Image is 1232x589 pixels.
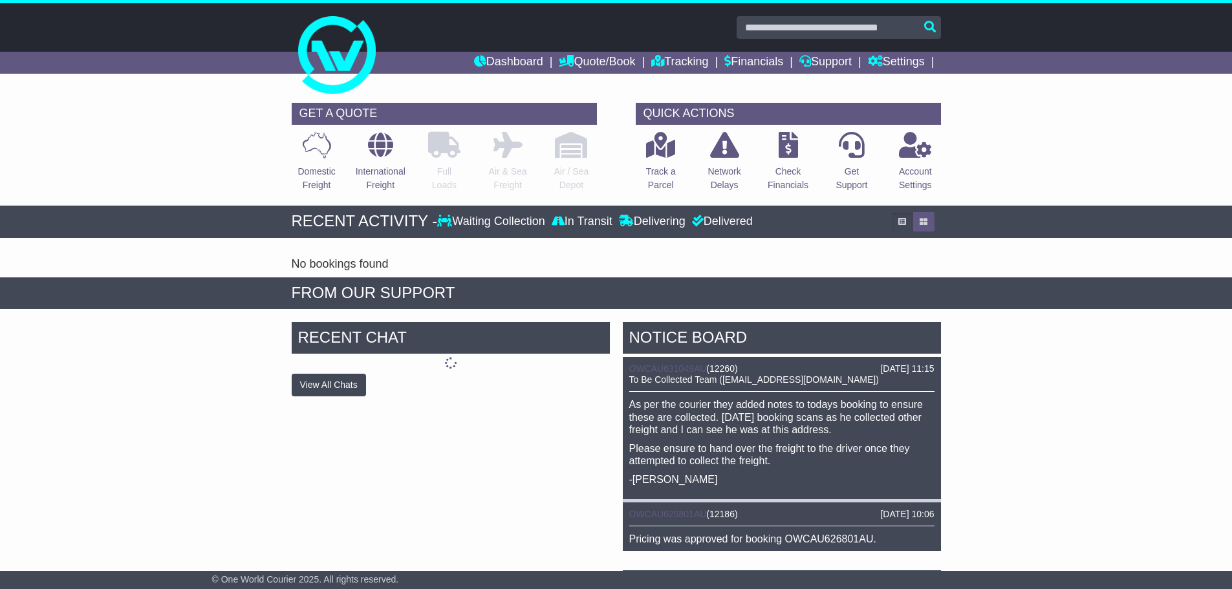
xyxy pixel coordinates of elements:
[709,509,735,519] span: 12186
[474,52,543,74] a: Dashboard
[489,165,527,192] p: Air & Sea Freight
[292,103,597,125] div: GET A QUOTE
[880,509,934,520] div: [DATE] 10:06
[880,363,934,374] div: [DATE] 11:15
[355,131,406,199] a: InternationalFreight
[428,165,460,192] p: Full Loads
[645,131,676,199] a: Track aParcel
[835,131,868,199] a: GetSupport
[554,165,589,192] p: Air / Sea Depot
[636,103,941,125] div: QUICK ACTIONS
[767,131,809,199] a: CheckFinancials
[629,533,935,545] p: Pricing was approved for booking OWCAU626801AU.
[292,374,366,396] button: View All Chats
[292,322,610,357] div: RECENT CHAT
[709,363,735,374] span: 12260
[629,509,935,520] div: ( )
[437,215,548,229] div: Waiting Collection
[899,165,932,192] p: Account Settings
[292,257,941,272] div: No bookings found
[689,215,753,229] div: Delivered
[629,442,935,467] p: Please ensure to hand over the freight to the driver once they attempted to collect the freight.
[646,165,676,192] p: Track a Parcel
[623,322,941,357] div: NOTICE BOARD
[629,473,935,486] p: -[PERSON_NAME]
[768,165,808,192] p: Check Financials
[707,131,741,199] a: NetworkDelays
[868,52,925,74] a: Settings
[898,131,933,199] a: AccountSettings
[292,284,941,303] div: FROM OUR SUPPORT
[559,52,635,74] a: Quote/Book
[212,574,399,584] span: © One World Courier 2025. All rights reserved.
[651,52,708,74] a: Tracking
[629,363,707,374] a: OWCAU631049AU
[708,165,740,192] p: Network Delays
[297,165,335,192] p: Domestic Freight
[548,215,616,229] div: In Transit
[724,52,783,74] a: Financials
[629,509,707,519] a: OWCAU626801AU
[616,215,689,229] div: Delivering
[836,165,867,192] p: Get Support
[629,363,935,374] div: ( )
[292,212,438,231] div: RECENT ACTIVITY -
[297,131,336,199] a: DomesticFreight
[629,374,879,385] span: To Be Collected Team ([EMAIL_ADDRESS][DOMAIN_NAME])
[799,52,852,74] a: Support
[629,398,935,436] p: As per the courier they added notes to todays booking to ensure these are collected. [DATE] booki...
[356,165,405,192] p: International Freight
